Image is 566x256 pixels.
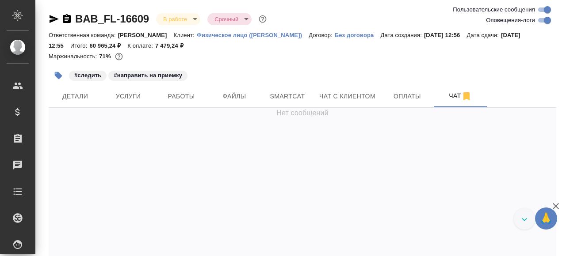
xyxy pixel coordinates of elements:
[160,91,203,102] span: Работы
[266,91,309,102] span: Smartcat
[453,5,535,14] span: Пользовательские сообщения
[99,53,113,60] p: 71%
[114,71,182,80] p: #направить на приемку
[439,90,482,102] span: Чат
[68,71,107,79] span: следить
[467,32,501,38] p: Дата сдачи:
[61,14,72,24] button: Скопировать ссылку
[197,31,309,38] a: Физическое лицо ([PERSON_NAME])
[424,32,467,38] p: [DATE] 12:56
[74,71,101,80] p: #следить
[535,207,557,230] button: 🙏
[156,13,200,25] div: В работе
[49,32,118,38] p: Ответственная команда:
[70,42,89,49] p: Итого:
[461,91,472,102] svg: Отписаться
[113,51,125,62] button: 14900.00 RUB;
[380,32,424,38] p: Дата создания:
[49,53,99,60] p: Маржинальность:
[107,71,188,79] span: направить на приемку
[539,209,554,228] span: 🙏
[309,32,335,38] p: Договор:
[127,42,155,49] p: К оплате:
[174,32,197,38] p: Клиент:
[107,91,149,102] span: Услуги
[197,32,309,38] p: Физическое лицо ([PERSON_NAME])
[276,108,329,118] span: Нет сообщений
[212,15,241,23] button: Срочный
[89,42,127,49] p: 60 965,24 ₽
[207,13,252,25] div: В работе
[118,32,174,38] p: [PERSON_NAME]
[335,32,381,38] p: Без договора
[49,66,68,85] button: Добавить тэг
[161,15,190,23] button: В работе
[486,16,535,25] span: Оповещения-логи
[386,91,428,102] span: Оплаты
[155,42,190,49] p: 7 479,24 ₽
[335,31,381,38] a: Без договора
[213,91,256,102] span: Файлы
[49,14,59,24] button: Скопировать ссылку для ЯМессенджера
[319,91,375,102] span: Чат с клиентом
[54,91,96,102] span: Детали
[257,13,268,25] button: Доп статусы указывают на важность/срочность заказа
[75,13,149,25] a: BAB_FL-16609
